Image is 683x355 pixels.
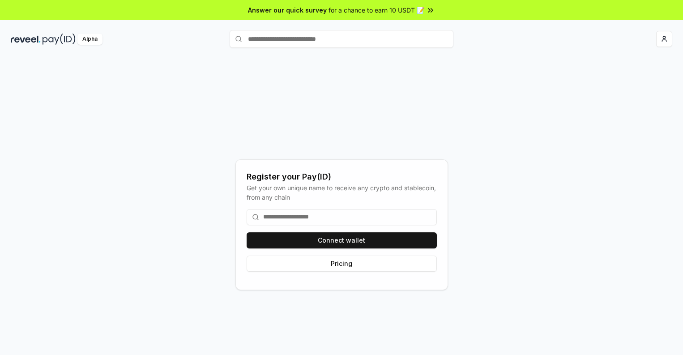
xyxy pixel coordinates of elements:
img: pay_id [43,34,76,45]
div: Get your own unique name to receive any crypto and stablecoin, from any chain [247,183,437,202]
span: for a chance to earn 10 USDT 📝 [329,5,424,15]
div: Register your Pay(ID) [247,171,437,183]
div: Alpha [77,34,102,45]
img: reveel_dark [11,34,41,45]
button: Connect wallet [247,232,437,248]
span: Answer our quick survey [248,5,327,15]
button: Pricing [247,256,437,272]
